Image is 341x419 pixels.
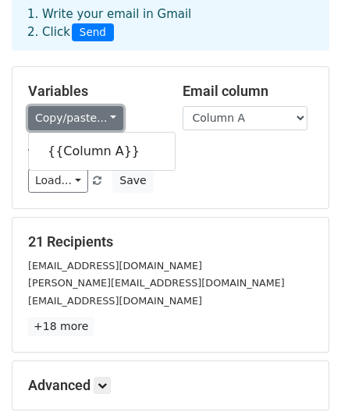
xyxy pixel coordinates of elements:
div: 1. Write your email in Gmail 2. Click [16,5,325,41]
span: Send [72,23,114,42]
a: Copy/paste... [28,106,123,130]
small: [EMAIL_ADDRESS][DOMAIN_NAME] [28,295,202,307]
a: +18 more [28,317,94,336]
h5: Advanced [28,377,313,394]
h5: Variables [28,83,159,100]
a: {{Column A}} [29,139,175,164]
h5: 21 Recipients [28,233,313,250]
button: Save [112,169,153,193]
h5: Email column [183,83,314,100]
iframe: Chat Widget [263,344,341,419]
small: [EMAIL_ADDRESS][DOMAIN_NAME] [28,260,202,272]
a: Load... [28,169,88,193]
small: [PERSON_NAME][EMAIL_ADDRESS][DOMAIN_NAME] [28,277,285,289]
